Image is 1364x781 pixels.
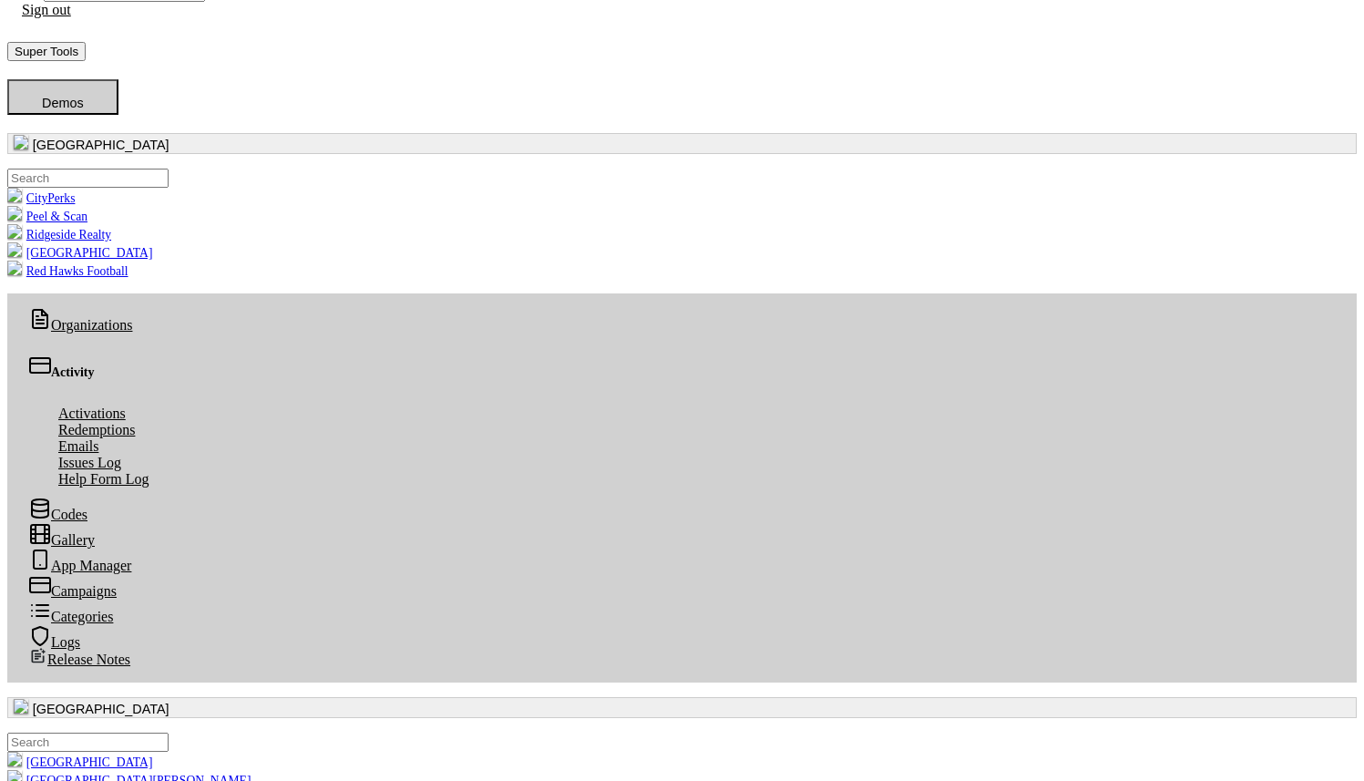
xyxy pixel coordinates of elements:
[7,246,152,260] a: [GEOGRAPHIC_DATA]
[7,206,22,221] img: xEJfzBn14Gqk52WXYUPJGPZZY80lB8Gpb3Y1ccPk.png
[14,699,28,714] img: 0SBPtshqTvrgEtdEgrWk70gKnUHZpYRm94MZ5hDb.png
[15,581,131,601] a: Campaigns
[44,436,113,457] a: Emails
[7,228,111,241] a: Ridgeside Realty
[15,314,147,335] a: Organizations
[15,529,109,550] a: Gallery
[44,468,164,489] a: Help Form Log
[7,169,169,188] input: .form-control-sm
[7,42,86,61] button: Super Tools
[15,632,95,653] a: Logs
[7,755,152,769] a: [GEOGRAPHIC_DATA]
[7,188,22,202] img: KU1gjHo6iQoewuS2EEpjC7SefdV31G12oQhDVBj4.png
[15,649,145,670] a: Release Notes
[7,697,1357,718] button: [GEOGRAPHIC_DATA]
[7,752,22,766] img: 0SBPtshqTvrgEtdEgrWk70gKnUHZpYRm94MZ5hDb.png
[7,261,22,275] img: B4TTOcektNnJKTnx2IcbGdeHDbTXjfJiwl6FNTjm.png
[7,733,169,752] input: .form-control-sm
[15,504,102,525] a: Codes
[7,242,22,257] img: LcHXC8OmAasj0nmL6Id6sMYcOaX2uzQAQ5e8h748.png
[44,403,140,424] a: Activations
[7,264,128,278] a: Red Hawks Football
[15,606,128,627] a: Categories
[14,135,28,149] img: 0SBPtshqTvrgEtdEgrWk70gKnUHZpYRm94MZ5hDb.png
[29,355,1335,380] div: Activity
[7,133,1357,154] button: [GEOGRAPHIC_DATA]
[15,555,146,576] a: App Manager
[7,224,22,239] img: mqtmdW2lgt3F7IVbFvpqGuNrUBzchY4PLaWToHMU.png
[7,79,118,115] button: Demos
[7,169,1357,279] ul: [GEOGRAPHIC_DATA]
[44,452,136,473] a: Issues Log
[7,210,87,223] a: Peel & Scan
[44,419,149,440] a: Redemptions
[7,191,75,205] a: CityPerks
